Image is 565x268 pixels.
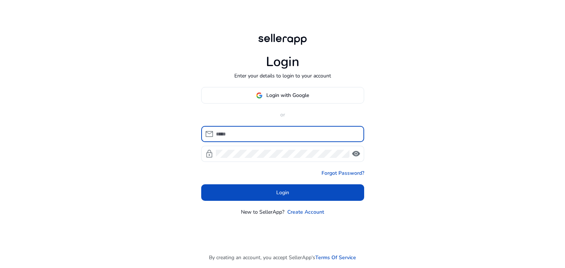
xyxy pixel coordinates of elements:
[321,169,364,177] a: Forgot Password?
[266,54,299,70] h1: Login
[234,72,331,80] p: Enter your details to login to your account
[276,189,289,196] span: Login
[201,87,364,104] button: Login with Google
[315,254,356,261] a: Terms Of Service
[201,184,364,201] button: Login
[201,111,364,119] p: or
[266,91,309,99] span: Login with Google
[256,92,263,99] img: google-logo.svg
[205,130,214,138] span: mail
[287,208,324,216] a: Create Account
[241,208,284,216] p: New to SellerApp?
[352,149,360,158] span: visibility
[205,149,214,158] span: lock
